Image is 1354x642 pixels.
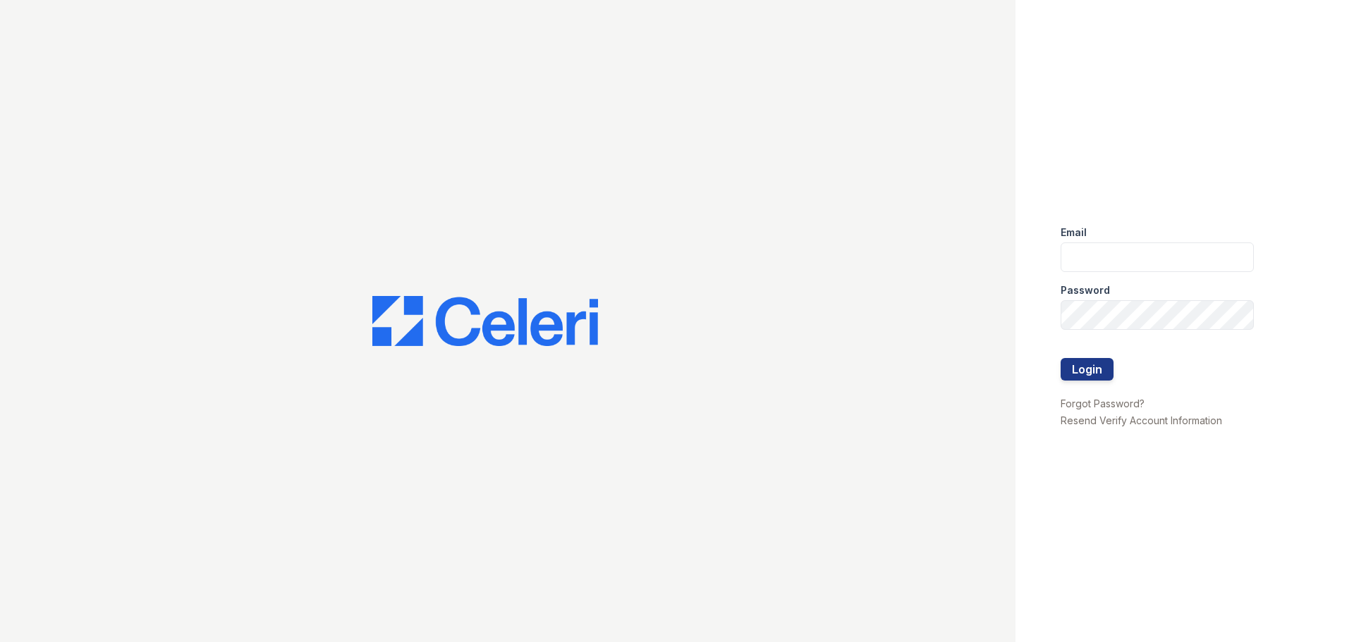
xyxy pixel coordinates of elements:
[1061,358,1114,381] button: Login
[1061,226,1087,240] label: Email
[1061,397,1145,409] a: Forgot Password?
[1061,414,1222,426] a: Resend Verify Account Information
[372,296,598,347] img: CE_Logo_Blue-a8612792a0a2168367f1c8372b55b34899dd931a85d93a1a3d3e32e68fde9ad4.png
[1061,283,1110,297] label: Password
